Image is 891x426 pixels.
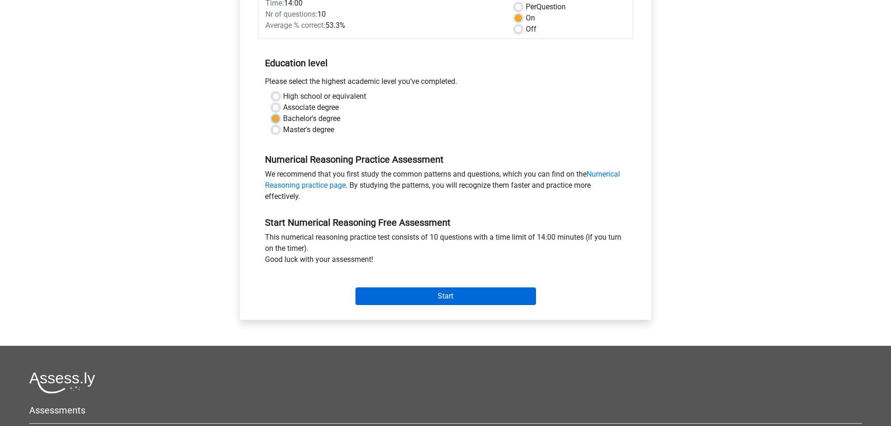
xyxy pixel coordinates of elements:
[258,169,633,206] div: We recommend that you first study the common patterns and questions, which you can find on the . ...
[526,2,536,11] span: Per
[265,54,626,72] h5: Education level
[258,76,633,91] div: Please select the highest academic level you’ve completed.
[283,102,339,113] label: Associate degree
[283,91,366,102] label: High school or equivalent
[258,9,508,20] div: 10
[265,154,626,165] h5: Numerical Reasoning Practice Assessment
[258,232,633,269] div: This numerical reasoning practice test consists of 10 questions with a time limit of 14:00 minute...
[265,10,317,19] span: Nr of questions:
[283,113,340,124] label: Bachelor's degree
[265,217,626,228] h5: Start Numerical Reasoning Free Assessment
[355,287,536,305] input: Start
[258,20,508,31] div: 53.3%
[29,372,95,394] img: Assessly logo
[265,21,325,30] span: Average % correct:
[283,124,334,135] label: Master's degree
[526,1,566,13] label: Question
[526,24,536,35] label: Off
[526,13,535,24] label: On
[29,405,862,416] h5: Assessments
